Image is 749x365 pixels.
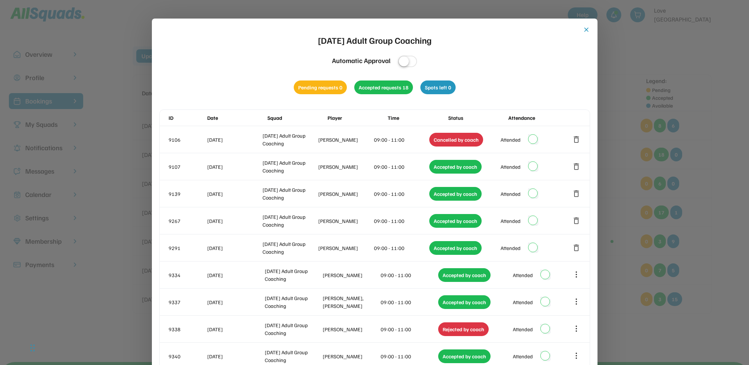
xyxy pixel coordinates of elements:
[381,352,437,360] div: 09:00 - 11:00
[207,190,261,198] div: [DATE]
[318,136,372,144] div: [PERSON_NAME]
[323,325,379,333] div: [PERSON_NAME]
[169,136,206,144] div: 9106
[265,321,321,337] div: [DATE] Adult Group Coaching
[263,240,317,256] div: [DATE] Adult Group Coaching
[169,298,206,306] div: 9337
[388,114,446,122] div: Time
[294,80,347,94] div: Pending requests 0
[169,114,206,122] div: ID
[420,80,456,94] div: Spots left 0
[572,216,581,225] button: delete
[263,213,317,228] div: [DATE] Adult Group Coaching
[381,271,437,279] div: 09:00 - 11:00
[207,298,264,306] div: [DATE]
[265,294,321,310] div: [DATE] Adult Group Coaching
[374,163,428,171] div: 09:00 - 11:00
[207,163,261,171] div: [DATE]
[318,217,372,225] div: [PERSON_NAME]
[263,159,317,174] div: [DATE] Adult Group Coaching
[207,244,261,252] div: [DATE]
[323,294,379,310] div: [PERSON_NAME], [PERSON_NAME]
[429,160,482,174] div: Accepted by coach
[169,163,206,171] div: 9107
[263,186,317,201] div: [DATE] Adult Group Coaching
[429,214,482,228] div: Accepted by coach
[374,217,428,225] div: 09:00 - 11:00
[207,136,261,144] div: [DATE]
[501,244,521,252] div: Attended
[207,352,264,360] div: [DATE]
[374,136,428,144] div: 09:00 - 11:00
[572,135,581,144] button: delete
[374,244,428,252] div: 09:00 - 11:00
[169,271,206,279] div: 9334
[169,217,206,225] div: 9267
[583,26,590,33] button: close
[263,132,317,147] div: [DATE] Adult Group Coaching
[429,241,482,255] div: Accepted by coach
[318,163,372,171] div: [PERSON_NAME]
[265,348,321,364] div: [DATE] Adult Group Coaching
[323,352,379,360] div: [PERSON_NAME]
[328,114,386,122] div: Player
[265,267,321,283] div: [DATE] Adult Group Coaching
[267,114,326,122] div: Squad
[513,271,533,279] div: Attended
[207,271,264,279] div: [DATE]
[207,217,261,225] div: [DATE]
[438,268,491,282] div: Accepted by coach
[318,190,372,198] div: [PERSON_NAME]
[438,322,489,336] div: Rejected by coach
[438,349,491,363] div: Accepted by coach
[501,190,521,198] div: Attended
[207,325,264,333] div: [DATE]
[318,33,432,47] div: [DATE] Adult Group Coaching
[513,298,533,306] div: Attended
[429,133,483,147] div: Cancelled by coach
[508,114,567,122] div: Attendance
[169,190,206,198] div: 9139
[169,325,206,333] div: 9338
[501,163,521,171] div: Attended
[207,114,266,122] div: Date
[501,217,521,225] div: Attended
[448,114,507,122] div: Status
[374,190,428,198] div: 09:00 - 11:00
[513,325,533,333] div: Attended
[332,56,391,66] div: Automatic Approval
[169,352,206,360] div: 9340
[381,325,437,333] div: 09:00 - 11:00
[438,295,491,309] div: Accepted by coach
[572,243,581,252] button: delete
[501,136,521,144] div: Attended
[429,187,482,201] div: Accepted by coach
[169,244,206,252] div: 9291
[572,189,581,198] button: delete
[323,271,379,279] div: [PERSON_NAME]
[572,162,581,171] button: delete
[318,244,372,252] div: [PERSON_NAME]
[381,298,437,306] div: 09:00 - 11:00
[513,352,533,360] div: Attended
[354,80,413,94] div: Accepted requests 18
